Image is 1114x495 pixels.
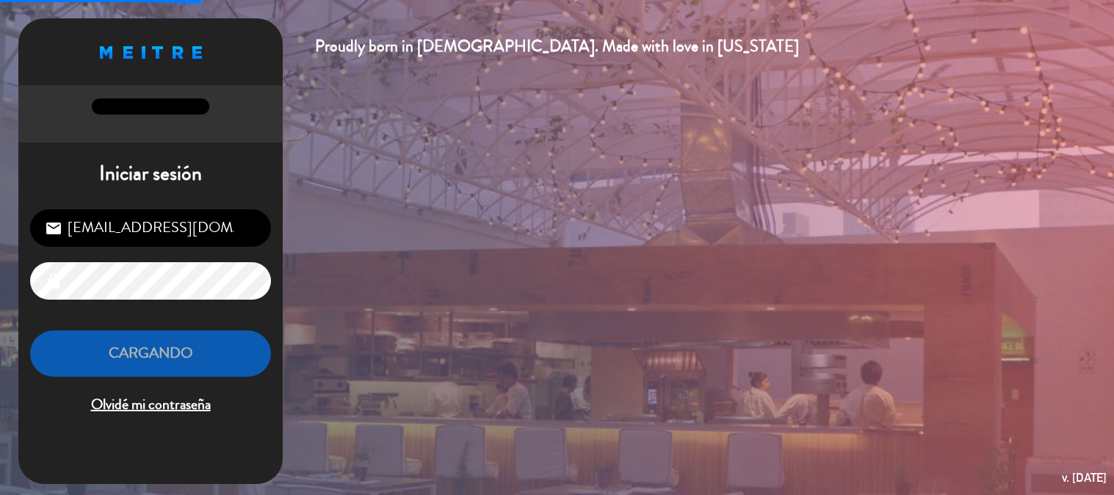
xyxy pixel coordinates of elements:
i: lock [45,272,62,290]
i: email [45,220,62,237]
h1: Iniciar sesión [18,162,283,187]
input: Correo Electrónico [30,209,271,247]
div: v. [DATE] [1062,468,1107,488]
button: Cargando [30,330,271,377]
span: Olvidé mi contraseña [30,393,271,417]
